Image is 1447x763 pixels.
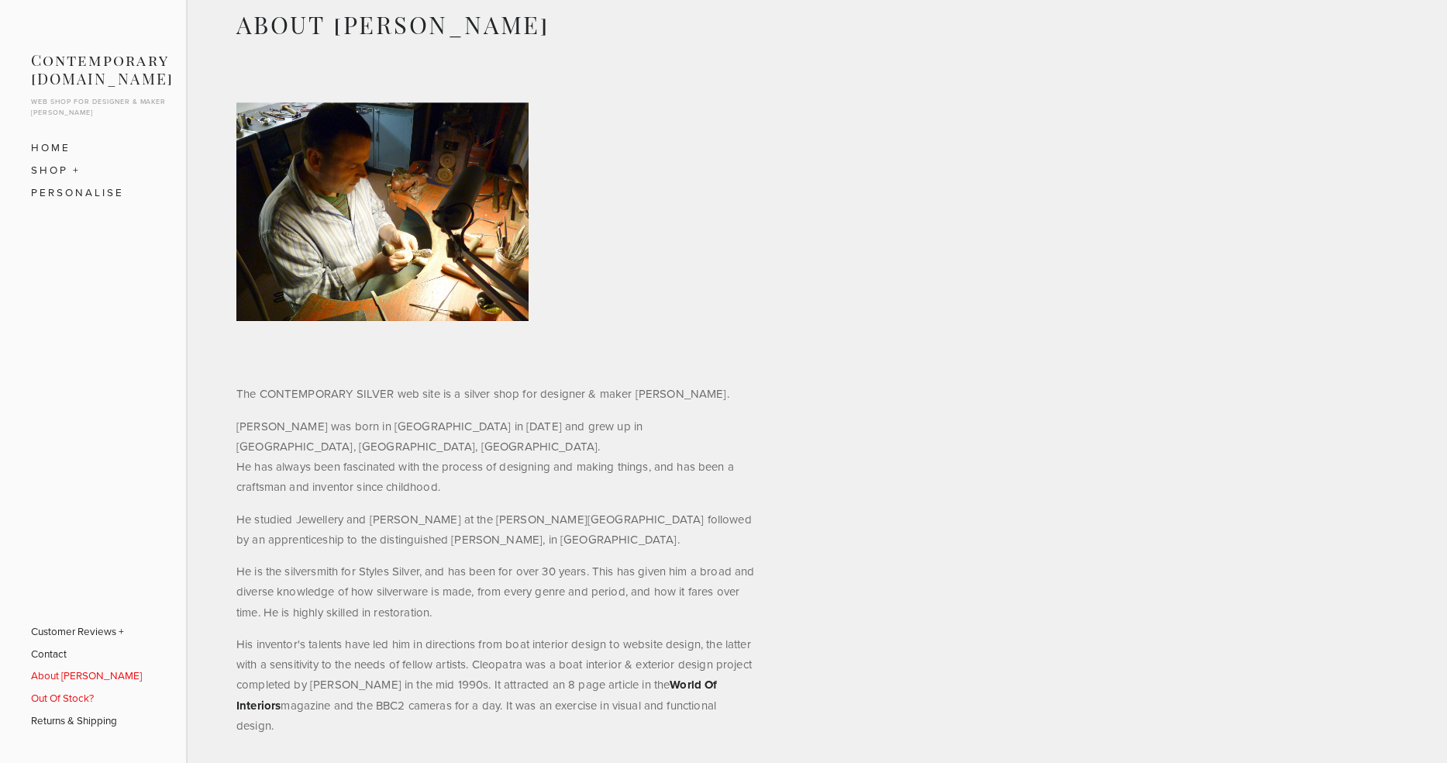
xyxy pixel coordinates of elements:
[236,384,756,404] p: The CONTEMPORARY SILVER web site is a silver shop for designer & maker [PERSON_NAME].
[31,643,142,665] a: Contact
[236,416,756,498] p: [PERSON_NAME] was born in [GEOGRAPHIC_DATA] in [DATE] and grew up in [GEOGRAPHIC_DATA], [GEOGRAPH...
[31,159,155,181] a: SHOP
[236,676,721,713] strong: World Of Interiors
[31,620,142,643] a: Customer Reviews
[236,66,529,358] img: P1080602Lv_240.jpg
[31,50,174,88] a: Contemporary [DOMAIN_NAME]
[31,709,142,732] a: Returns & Shipping
[236,634,756,736] p: His inventor's talents have led him in directions from boat interior design to website design, th...
[31,136,155,159] a: Home
[236,561,756,623] p: He is the silversmith for Styles Silver, and has been for over 30 years. This has given him a bro...
[31,665,142,687] a: About [PERSON_NAME]
[31,687,142,709] a: Out Of Stock?
[31,96,174,117] p: Web shop for designer & maker [PERSON_NAME]
[31,181,155,204] a: Personalise
[236,9,756,40] h1: About [PERSON_NAME]
[236,676,721,713] a: World Of Interiors
[236,509,756,551] p: He studied Jewellery and [PERSON_NAME] at the [PERSON_NAME][GEOGRAPHIC_DATA] followed by an appre...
